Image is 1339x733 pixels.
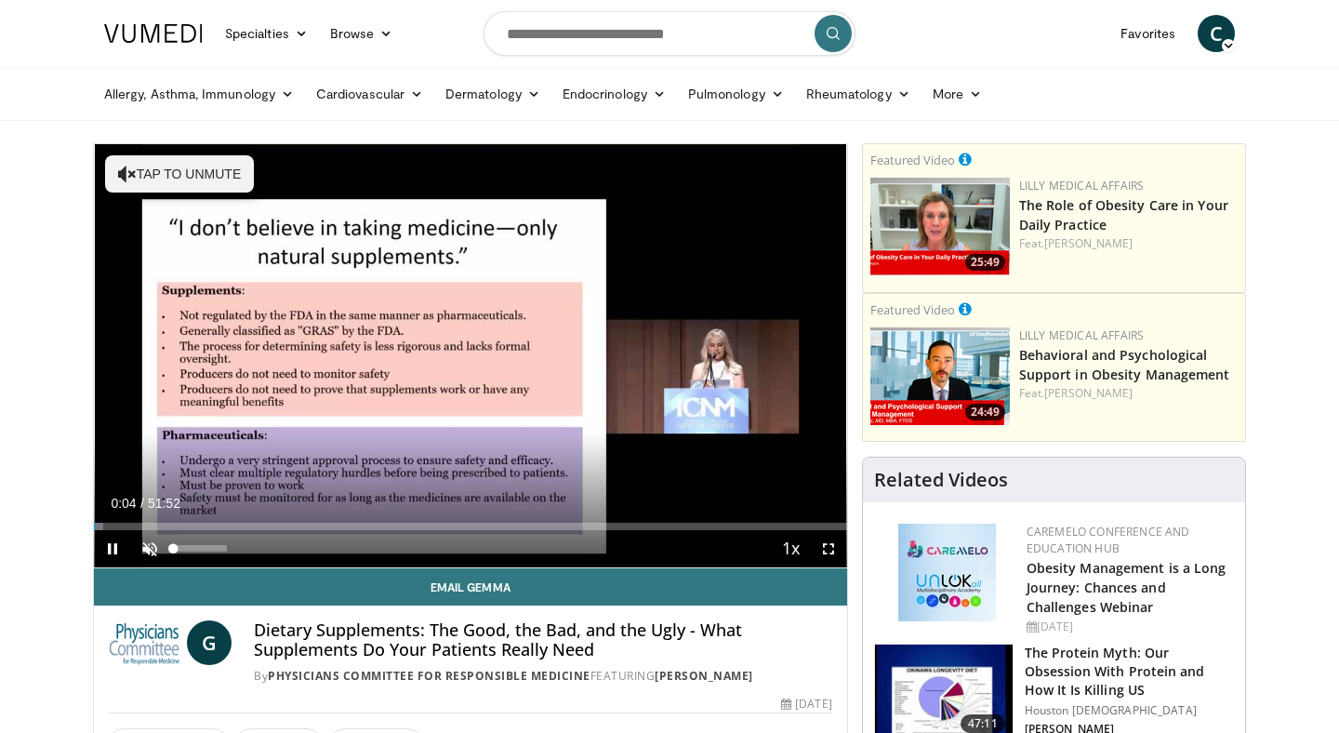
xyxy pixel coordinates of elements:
[1019,178,1145,193] a: Lilly Medical Affairs
[254,668,831,685] div: By FEATURING
[148,496,180,511] span: 51:52
[1198,15,1235,52] a: C
[1019,196,1228,233] a: The Role of Obesity Care in Your Daily Practice
[131,530,168,567] button: Unmute
[870,152,955,168] small: Featured Video
[1044,235,1133,251] a: [PERSON_NAME]
[484,11,855,56] input: Search topics, interventions
[1044,385,1133,401] a: [PERSON_NAME]
[965,404,1005,420] span: 24:49
[870,327,1010,425] a: 24:49
[319,15,404,52] a: Browse
[105,155,254,193] button: Tap to unmute
[1019,235,1238,252] div: Feat.
[870,178,1010,275] a: 25:49
[677,75,795,113] a: Pulmonology
[1019,327,1145,343] a: Lilly Medical Affairs
[1027,619,1230,635] div: [DATE]
[93,75,305,113] a: Allergy, Asthma, Immunology
[104,24,203,43] img: VuMedi Logo
[870,327,1010,425] img: ba3304f6-7838-4e41-9c0f-2e31ebde6754.png.150x105_q85_crop-smart_upscale.png
[870,178,1010,275] img: e1208b6b-349f-4914-9dd7-f97803bdbf1d.png.150x105_q85_crop-smart_upscale.png
[810,530,847,567] button: Fullscreen
[898,524,996,621] img: 45df64a9-a6de-482c-8a90-ada250f7980c.png.150x105_q85_autocrop_double_scale_upscale_version-0.2.jpg
[874,469,1008,491] h4: Related Videos
[140,496,144,511] span: /
[173,545,226,552] div: Volume Level
[961,714,1005,733] span: 47:11
[434,75,551,113] a: Dermatology
[94,144,847,568] video-js: Video Player
[921,75,993,113] a: More
[94,568,847,606] a: Email Gemma
[111,496,136,511] span: 0:04
[305,75,434,113] a: Cardiovascular
[781,696,831,713] div: [DATE]
[214,15,319,52] a: Specialties
[655,668,753,684] a: [PERSON_NAME]
[1027,559,1226,616] a: Obesity Management is a Long Journey: Chances and Challenges Webinar
[1019,346,1230,383] a: Behavioral and Psychological Support in Obesity Management
[268,668,590,684] a: Physicians Committee for Responsible Medicine
[965,254,1005,271] span: 25:49
[94,523,847,530] div: Progress Bar
[551,75,677,113] a: Endocrinology
[870,301,955,318] small: Featured Video
[109,620,179,665] img: Physicians Committee for Responsible Medicine
[1027,524,1190,556] a: CaReMeLO Conference and Education Hub
[94,530,131,567] button: Pause
[187,620,232,665] a: G
[1109,15,1187,52] a: Favorites
[254,620,831,660] h4: Dietary Supplements: The Good, the Bad, and the Ugly - What Supplements Do Your Patients Really Need
[1025,703,1234,718] p: Houston [DEMOGRAPHIC_DATA]
[1025,644,1234,700] h3: The Protein Myth: Our Obsession With Protein and How It Is Killing US
[773,530,810,567] button: Playback Rate
[1019,385,1238,402] div: Feat.
[795,75,921,113] a: Rheumatology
